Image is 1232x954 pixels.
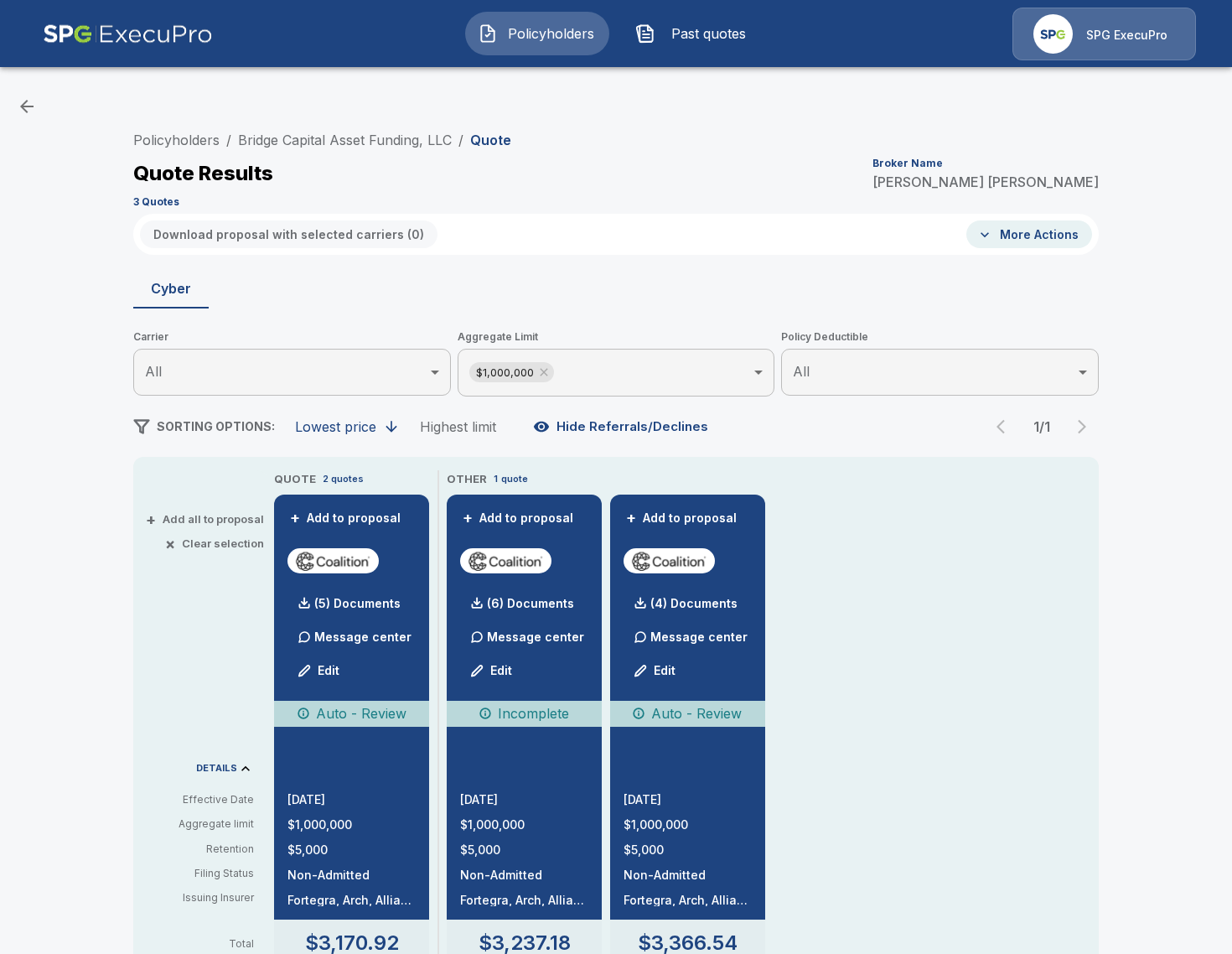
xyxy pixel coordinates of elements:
p: DETAILS [196,764,237,773]
span: + [290,512,300,524]
span: × [165,538,175,549]
img: coalitioncyber [630,548,708,573]
p: Non-Admitted [624,869,752,881]
p: QUOTE [274,471,316,488]
p: Auto - Review [316,703,406,723]
p: OTHER [447,471,487,488]
button: +Add to proposal [460,509,577,527]
img: coalitioncyber [467,548,545,573]
p: $1,000,000 [460,819,588,831]
button: Policyholders IconPolicyholders [465,12,609,55]
p: Total [147,939,267,949]
p: Retention [147,842,254,857]
p: 1 / 1 [1025,420,1059,433]
span: Carrier [133,329,451,345]
button: +Add to proposal [624,509,741,527]
p: $5,000 [287,844,416,856]
p: [DATE] [287,794,416,806]
p: Non-Admitted [287,869,416,881]
div: Highest limit [420,418,496,435]
nav: breadcrumb [133,130,511,150]
li: / [226,130,231,150]
span: Policyholders [505,23,597,44]
span: All [145,363,162,380]
a: Policyholders [133,132,220,148]
p: Fortegra, Arch, Allianz, Aspen, Vantage [624,894,752,906]
p: [DATE] [460,794,588,806]
span: Past quotes [662,23,754,44]
p: (4) Documents [650,598,738,609]
span: Aggregate Limit [458,329,775,345]
p: 3 Quotes [133,197,179,207]
p: Filing Status [147,866,254,881]
span: + [463,512,473,524]
p: 2 quotes [323,472,364,486]
p: [PERSON_NAME] [PERSON_NAME] [872,175,1099,189]
p: $3,366.54 [638,933,738,953]
p: (6) Documents [487,598,574,609]
img: Agency Icon [1033,14,1073,54]
p: $1,000,000 [287,819,416,831]
span: + [626,512,636,524]
p: 1 [494,472,498,486]
button: Edit [291,654,348,687]
button: +Add to proposal [287,509,405,527]
span: $1,000,000 [469,363,541,382]
button: Cyber [133,268,209,308]
p: $1,000,000 [624,819,752,831]
p: Fortegra, Arch, Allianz, Aspen, Vantage [287,894,416,906]
div: $1,000,000 [469,362,554,382]
p: Message center [487,628,584,646]
button: ×Clear selection [168,538,264,549]
p: Aggregate limit [147,817,254,832]
p: $3,237.18 [479,933,571,953]
a: Bridge Capital Asset Funding, LLC [238,132,452,148]
button: More Actions [966,220,1092,248]
img: Policyholders Icon [478,23,498,44]
button: Edit [627,654,684,687]
button: Download proposal with selected carriers (0) [140,220,437,248]
li: / [458,130,463,150]
p: Effective Date [147,792,254,807]
p: Message center [650,628,748,646]
p: Fortegra, Arch, Allianz, Aspen, Vantage [460,894,588,906]
p: [DATE] [624,794,752,806]
span: All [793,363,810,380]
div: Lowest price [295,418,376,435]
p: Quote [470,133,511,147]
span: SORTING OPTIONS: [157,419,275,433]
img: coalitioncyber [294,548,372,573]
p: Non-Admitted [460,869,588,881]
button: Edit [463,654,520,687]
p: Quote Results [133,163,273,184]
p: Incomplete [498,703,569,723]
p: Broker Name [872,158,943,169]
img: AA Logo [43,8,213,60]
p: quote [501,472,528,486]
button: Hide Referrals/Declines [530,411,715,443]
p: Auto - Review [651,703,742,723]
p: Issuing Insurer [147,890,254,905]
a: Agency IconSPG ExecuPro [1012,8,1196,60]
p: SPG ExecuPro [1086,27,1167,44]
button: +Add all to proposal [149,514,264,525]
span: + [146,514,156,525]
p: Message center [314,628,412,646]
button: Past quotes IconPast quotes [623,12,767,55]
p: $5,000 [624,844,752,856]
span: Policy Deductible [781,329,1099,345]
p: $5,000 [460,844,588,856]
p: $3,170.92 [305,933,399,953]
img: Past quotes Icon [635,23,655,44]
p: (5) Documents [314,598,401,609]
